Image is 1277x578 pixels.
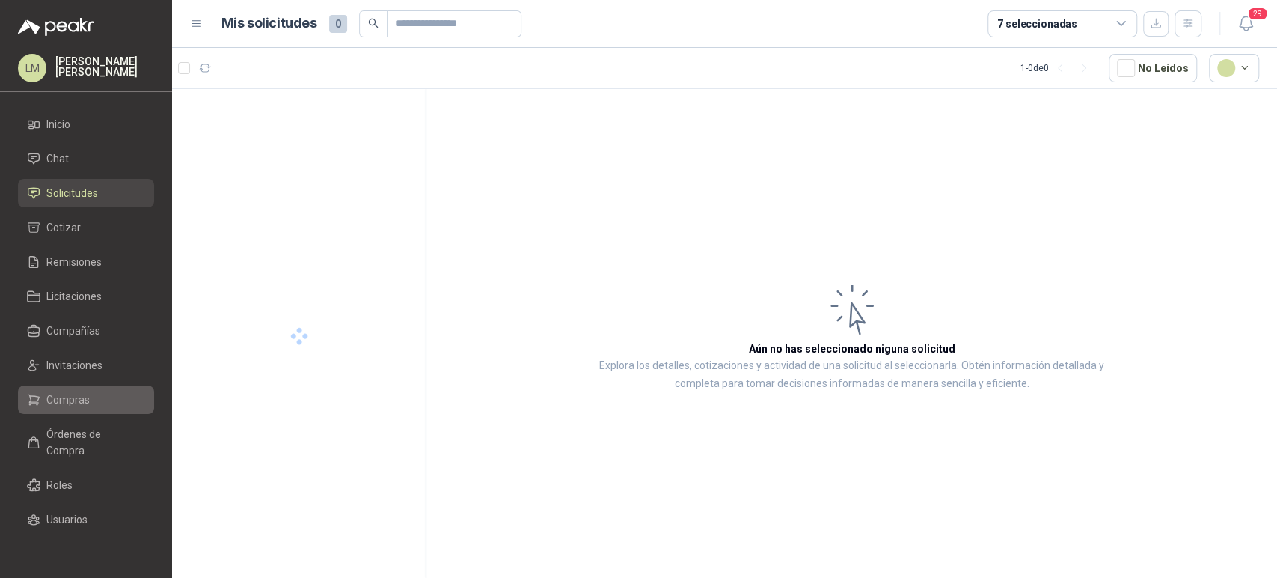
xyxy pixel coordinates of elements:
span: Remisiones [46,254,102,270]
a: Cotizar [18,213,154,242]
a: Inicio [18,110,154,139]
p: [PERSON_NAME] [PERSON_NAME] [55,56,154,77]
span: Licitaciones [46,288,102,305]
a: Órdenes de Compra [18,420,154,465]
button: No Leídos [1109,54,1197,82]
span: Usuarios [46,511,88,528]
span: Chat [46,150,69,167]
a: Invitaciones [18,351,154,380]
a: Compras [18,386,154,414]
h3: Aún no has seleccionado niguna solicitud [749,341,955,357]
span: Invitaciones [46,357,102,374]
a: Remisiones [18,248,154,276]
span: 0 [329,15,347,33]
a: Licitaciones [18,282,154,311]
span: Órdenes de Compra [46,426,140,459]
img: Logo peakr [18,18,94,36]
div: LM [18,54,46,82]
div: 1 - 0 de 0 [1020,56,1097,80]
a: Usuarios [18,505,154,534]
a: Compañías [18,317,154,345]
span: Compañías [46,323,100,339]
button: 29 [1232,10,1259,37]
a: Chat [18,144,154,173]
span: Inicio [46,116,70,133]
p: Explora los detalles, cotizaciones y actividad de una solicitud al seleccionarla. Obtén informaci... [576,357,1127,393]
span: Cotizar [46,219,81,236]
span: 29 [1247,7,1268,21]
span: Roles [46,477,73,493]
a: Solicitudes [18,179,154,207]
h1: Mis solicitudes [221,13,317,34]
span: Solicitudes [46,185,98,201]
a: Roles [18,471,154,499]
div: 7 seleccionadas [997,16,1077,32]
span: Compras [46,392,90,408]
a: Categorías [18,540,154,568]
span: search [368,18,379,28]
